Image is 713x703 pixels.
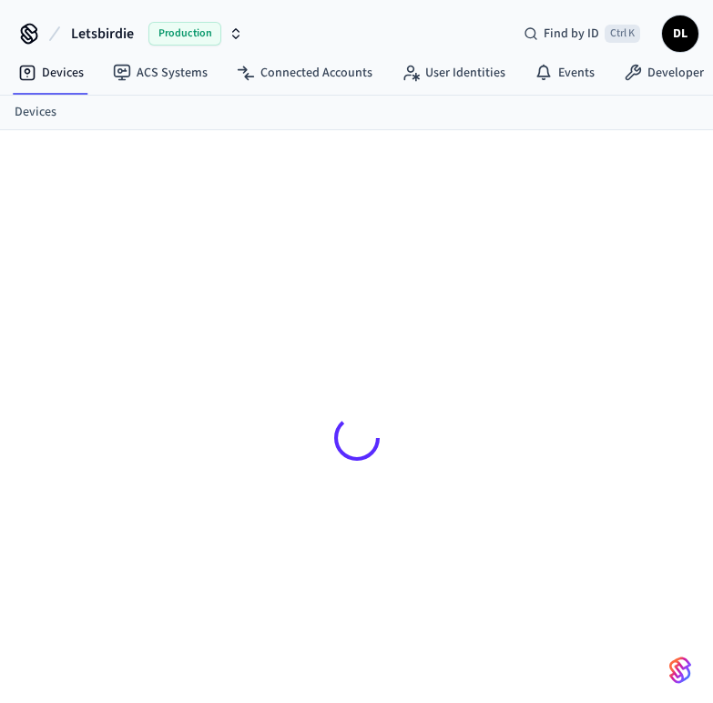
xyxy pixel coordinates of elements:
[520,56,609,89] a: Events
[662,15,698,52] button: DL
[509,17,655,50] div: Find by IDCtrl K
[669,656,691,685] img: SeamLogoGradient.69752ec5.svg
[222,56,387,89] a: Connected Accounts
[15,103,56,122] a: Devices
[544,25,599,43] span: Find by ID
[387,56,520,89] a: User Identities
[98,56,222,89] a: ACS Systems
[605,25,640,43] span: Ctrl K
[148,22,221,46] span: Production
[4,56,98,89] a: Devices
[664,17,697,50] span: DL
[71,23,134,45] span: Letsbirdie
